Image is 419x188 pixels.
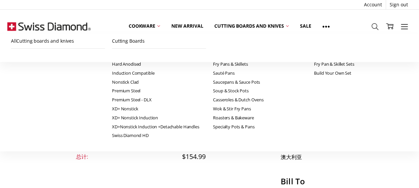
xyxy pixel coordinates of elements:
[7,10,91,43] img: Free Shipping On Every Order
[209,19,294,33] a: Cutting boards and knives
[166,19,209,33] a: New arrival
[294,19,317,33] a: Sale
[317,19,335,34] a: Show All
[112,34,206,49] a: Cutting Boards
[76,144,206,170] dd: $154.99
[123,19,166,33] a: Cookware
[76,145,88,169] dt: 总计:
[281,153,408,162] li: 澳大利亚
